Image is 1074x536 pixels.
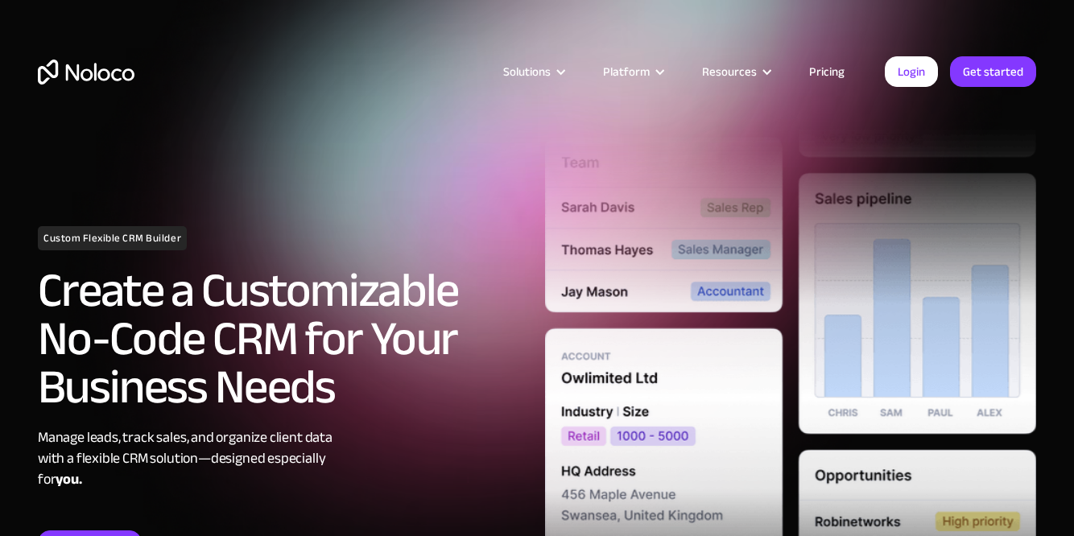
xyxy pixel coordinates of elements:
[503,61,551,82] div: Solutions
[885,56,938,87] a: Login
[483,61,583,82] div: Solutions
[38,266,529,411] h2: Create a Customizable No-Code CRM for Your Business Needs
[702,61,757,82] div: Resources
[38,60,134,85] a: home
[603,61,650,82] div: Platform
[950,56,1036,87] a: Get started
[682,61,789,82] div: Resources
[56,466,81,493] strong: you.
[583,61,682,82] div: Platform
[38,226,187,250] h1: Custom Flexible CRM Builder
[38,427,529,490] div: Manage leads, track sales, and organize client data with a flexible CRM solution—designed especia...
[789,61,865,82] a: Pricing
